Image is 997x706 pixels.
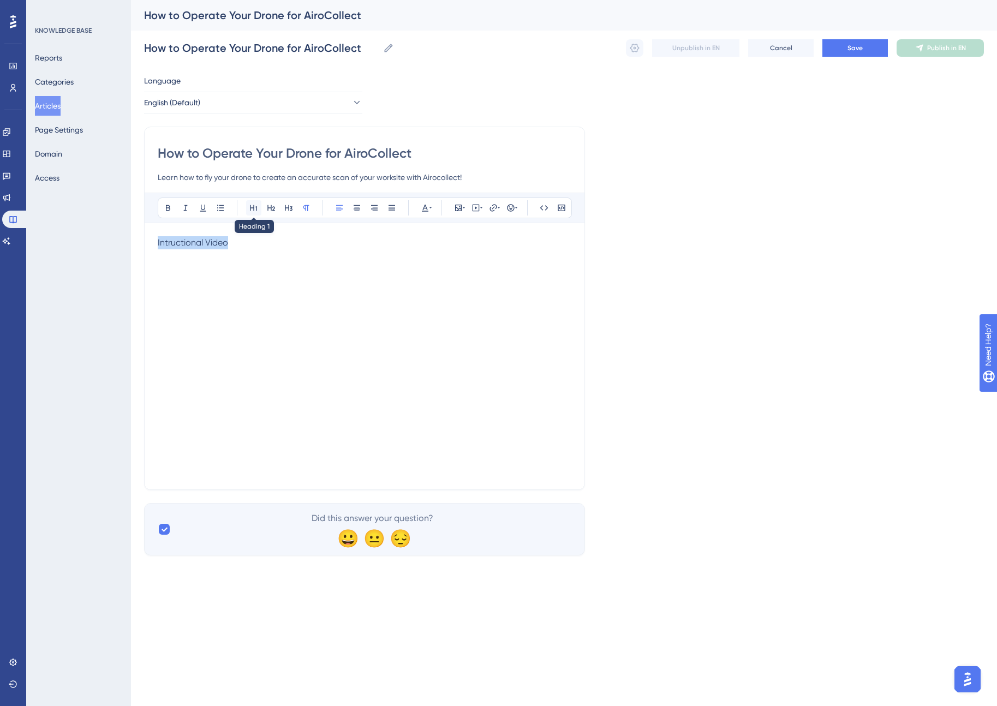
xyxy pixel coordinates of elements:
div: 😐 [363,529,381,547]
div: How to Operate Your Drone for AiroCollect [144,8,957,23]
button: Articles [35,96,61,116]
button: Categories [35,72,74,92]
input: Article Title [158,145,571,162]
span: Need Help? [26,3,68,16]
div: KNOWLEDGE BASE [35,26,92,35]
button: Unpublish in EN [652,39,739,57]
span: Publish in EN [927,44,966,52]
iframe: UserGuiding AI Assistant Launcher [951,663,984,696]
span: Intructional Video [158,237,228,248]
input: Article Description [158,171,571,184]
span: English (Default) [144,96,200,109]
button: Page Settings [35,120,83,140]
div: 😔 [390,529,407,547]
span: Unpublish in EN [672,44,720,52]
iframe: YouTube video player [158,262,463,434]
button: Reports [35,48,62,68]
div: 😀 [337,529,355,547]
span: Cancel [770,44,792,52]
button: Domain [35,144,62,164]
span: Save [847,44,863,52]
input: Article Name [144,40,379,56]
button: Publish in EN [897,39,984,57]
button: Save [822,39,888,57]
span: Language [144,74,181,87]
span: Did this answer your question? [312,512,433,525]
button: Cancel [748,39,814,57]
button: Access [35,168,59,188]
button: English (Default) [144,92,362,113]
